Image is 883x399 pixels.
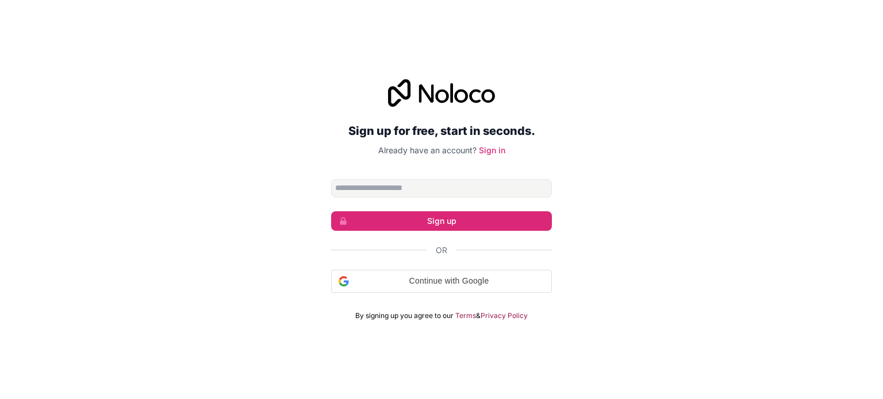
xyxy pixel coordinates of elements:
[378,145,477,155] span: Already have an account?
[436,245,447,256] span: Or
[355,311,454,320] span: By signing up you agree to our
[331,211,552,231] button: Sign up
[331,121,552,141] h2: Sign up for free, start in seconds.
[476,311,481,320] span: &
[331,179,552,197] input: Email address
[455,311,476,320] a: Terms
[331,270,552,293] div: Continue with Google
[354,275,544,287] span: Continue with Google
[479,145,505,155] a: Sign in
[481,311,528,320] a: Privacy Policy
